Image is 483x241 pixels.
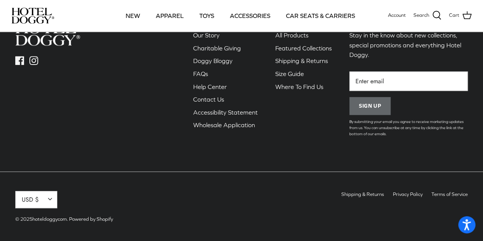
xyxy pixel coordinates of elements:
[193,109,258,116] a: Accessibility Statement
[275,83,323,90] a: Where To Find Us
[15,22,80,46] img: hoteldoggycom
[275,32,309,39] a: All Products
[349,71,468,91] input: Email
[193,96,224,103] a: Contact Us
[349,31,468,60] p: Stay in the know about new collections, special promotions and everything Hotel Doggy.
[338,191,472,202] ul: Secondary navigation
[414,11,441,21] a: Search
[192,3,221,29] a: TOYS
[275,57,328,64] a: Shipping & Returns
[193,121,255,128] a: Wholesale Application
[69,216,113,222] a: Powered by Shopify
[29,56,38,65] a: Instagram
[149,3,191,29] a: APPAREL
[393,191,423,197] a: Privacy Policy
[449,11,459,19] span: Cart
[414,11,429,19] span: Search
[268,10,339,145] div: Secondary navigation
[431,191,468,197] a: Terms of Service
[193,83,227,90] a: Help Center
[15,216,68,222] span: © 2025 .
[11,8,54,24] img: hoteldoggycom
[275,45,332,52] a: Featured Collections
[113,3,367,29] div: Primary navigation
[193,57,233,64] a: Doggy Bloggy
[275,70,304,77] a: Size Guide
[279,3,362,29] a: CAR SEATS & CARRIERS
[193,45,241,52] a: Charitable Giving
[341,191,384,197] a: Shipping & Returns
[15,191,57,208] button: USD $
[119,3,147,29] a: NEW
[15,56,24,65] a: Facebook
[193,70,208,77] a: FAQs
[388,11,406,19] a: Account
[449,11,472,21] a: Cart
[186,10,265,145] div: Secondary navigation
[193,32,220,39] a: Our Story
[223,3,277,29] a: ACCESSORIES
[349,97,391,115] button: Sign up
[32,216,67,222] a: hoteldoggycom
[388,12,406,18] span: Account
[349,119,468,137] p: By submitting your email you agree to receive marketing updates from us. You can unsubscribe at a...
